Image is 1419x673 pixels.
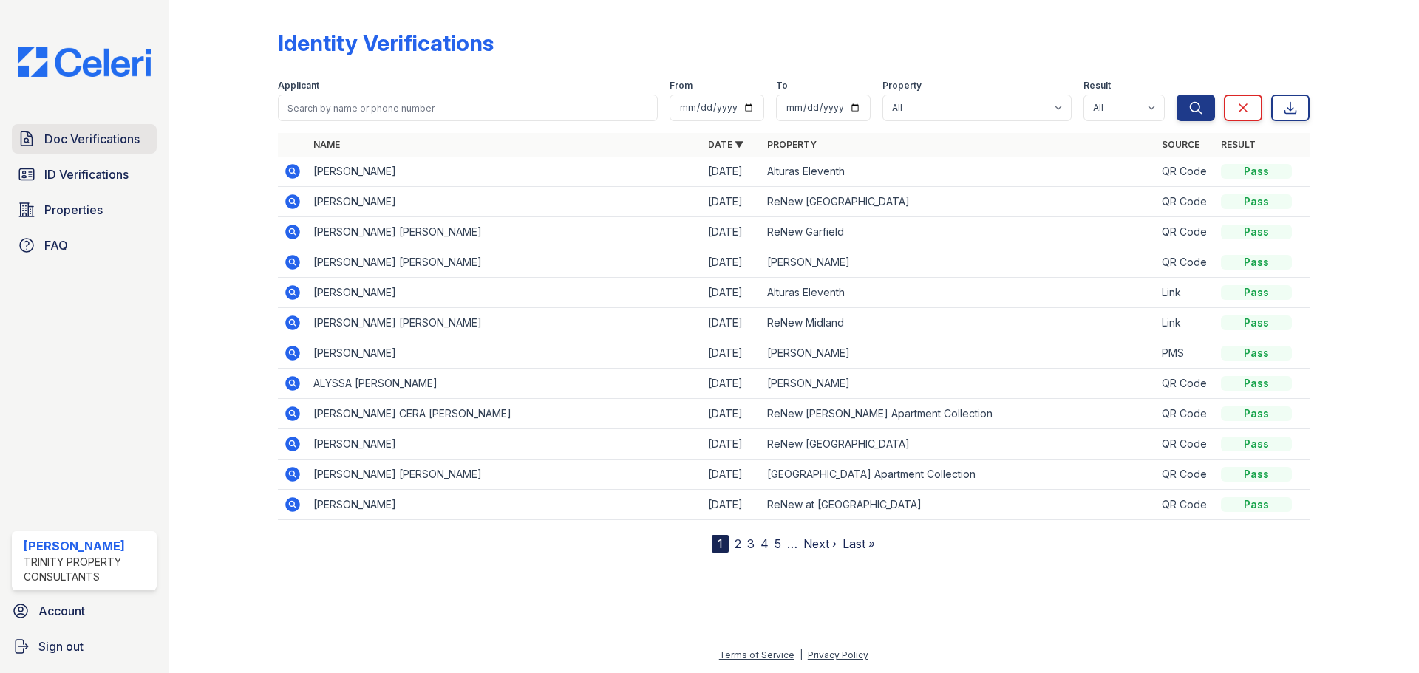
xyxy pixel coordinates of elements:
label: Applicant [278,80,319,92]
td: ReNew [GEOGRAPHIC_DATA] [761,429,1156,460]
td: [PERSON_NAME] [761,247,1156,278]
td: [DATE] [702,278,761,308]
span: Sign out [38,638,84,655]
td: QR Code [1156,187,1215,217]
a: Doc Verifications [12,124,157,154]
td: ReNew Garfield [761,217,1156,247]
div: 1 [712,535,729,553]
div: Pass [1221,406,1292,421]
label: Property [882,80,922,92]
a: Terms of Service [719,649,794,660]
a: Last » [843,536,875,551]
td: [PERSON_NAME] [761,338,1156,369]
label: From [670,80,693,92]
td: [DATE] [702,308,761,338]
td: [PERSON_NAME] [307,278,702,308]
td: Link [1156,308,1215,338]
td: [DATE] [702,187,761,217]
a: 4 [760,536,769,551]
a: Property [767,139,817,150]
span: … [787,535,797,553]
td: QR Code [1156,460,1215,490]
div: Pass [1221,164,1292,179]
td: QR Code [1156,157,1215,187]
div: Pass [1221,285,1292,300]
td: QR Code [1156,399,1215,429]
td: [DATE] [702,490,761,520]
td: [DATE] [702,399,761,429]
a: Next › [803,536,837,551]
a: 2 [735,536,741,551]
td: ReNew at [GEOGRAPHIC_DATA] [761,490,1156,520]
label: Result [1083,80,1111,92]
label: To [776,80,788,92]
input: Search by name or phone number [278,95,658,121]
div: Pass [1221,497,1292,512]
td: [PERSON_NAME] [307,490,702,520]
td: QR Code [1156,217,1215,247]
div: Pass [1221,194,1292,209]
td: ReNew [GEOGRAPHIC_DATA] [761,187,1156,217]
td: [PERSON_NAME] [PERSON_NAME] [307,460,702,490]
img: CE_Logo_Blue-a8612792a0a2168367f1c8372b55b34899dd931a85d93a1a3d3e32e68fde9ad4.png [6,47,163,77]
a: 5 [775,536,781,551]
div: Pass [1221,346,1292,361]
div: Pass [1221,315,1292,330]
a: FAQ [12,230,157,260]
td: [DATE] [702,460,761,490]
a: Account [6,596,163,626]
div: Identity Verifications [278,30,494,56]
td: [DATE] [702,247,761,278]
td: Alturas Eleventh [761,157,1156,187]
td: [PERSON_NAME] [307,338,702,369]
td: [DATE] [702,217,761,247]
a: Source [1162,139,1199,150]
a: Date ▼ [708,139,743,150]
a: ID Verifications [12,160,157,189]
a: Name [313,139,340,150]
a: Result [1221,139,1256,150]
td: [PERSON_NAME] [PERSON_NAME] [307,217,702,247]
td: [PERSON_NAME] [307,157,702,187]
td: Alturas Eleventh [761,278,1156,308]
td: QR Code [1156,247,1215,278]
td: [PERSON_NAME] [307,187,702,217]
span: FAQ [44,236,68,254]
td: QR Code [1156,429,1215,460]
td: ReNew [PERSON_NAME] Apartment Collection [761,399,1156,429]
a: Properties [12,195,157,225]
td: [DATE] [702,369,761,399]
td: Link [1156,278,1215,308]
td: [DATE] [702,157,761,187]
span: ID Verifications [44,165,129,183]
td: [DATE] [702,429,761,460]
td: [DATE] [702,338,761,369]
a: 3 [747,536,755,551]
td: QR Code [1156,369,1215,399]
td: ReNew Midland [761,308,1156,338]
td: PMS [1156,338,1215,369]
td: ALYSSA [PERSON_NAME] [307,369,702,399]
div: Pass [1221,467,1292,482]
div: [PERSON_NAME] [24,537,151,555]
div: Pass [1221,225,1292,239]
span: Doc Verifications [44,130,140,148]
td: [PERSON_NAME] [307,429,702,460]
span: Properties [44,201,103,219]
span: Account [38,602,85,620]
td: [PERSON_NAME] [PERSON_NAME] [307,247,702,278]
div: | [800,649,803,660]
td: [PERSON_NAME] [761,369,1156,399]
a: Sign out [6,632,163,661]
a: Privacy Policy [808,649,868,660]
div: Pass [1221,437,1292,451]
td: [PERSON_NAME] CERA [PERSON_NAME] [307,399,702,429]
td: [GEOGRAPHIC_DATA] Apartment Collection [761,460,1156,490]
td: QR Code [1156,490,1215,520]
div: Pass [1221,376,1292,391]
div: Trinity Property Consultants [24,555,151,584]
div: Pass [1221,255,1292,270]
td: [PERSON_NAME] [PERSON_NAME] [307,308,702,338]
